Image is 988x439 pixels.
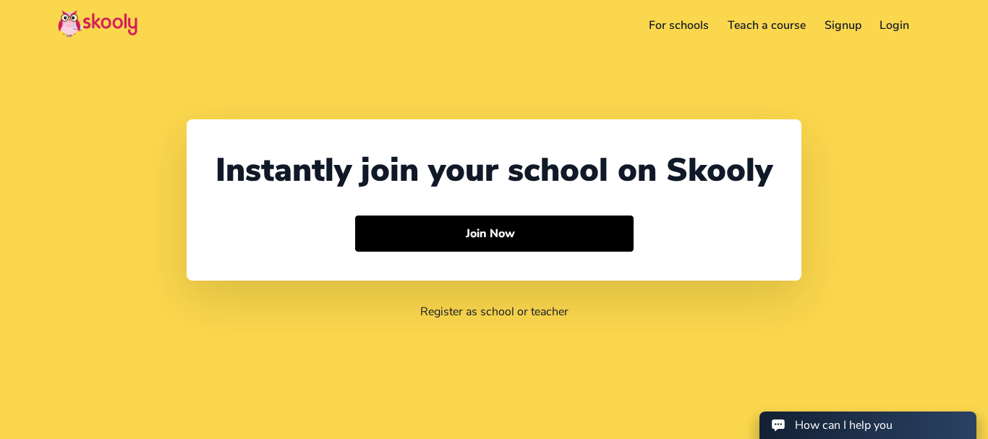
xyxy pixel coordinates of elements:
img: Skooly [58,9,137,38]
a: For schools [640,14,719,37]
a: Teach a course [718,14,815,37]
button: Join Now [355,216,634,252]
a: Login [870,14,919,37]
a: Signup [815,14,871,37]
div: Instantly join your school on Skooly [216,148,772,192]
a: Register as school or teacher [420,304,568,320]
